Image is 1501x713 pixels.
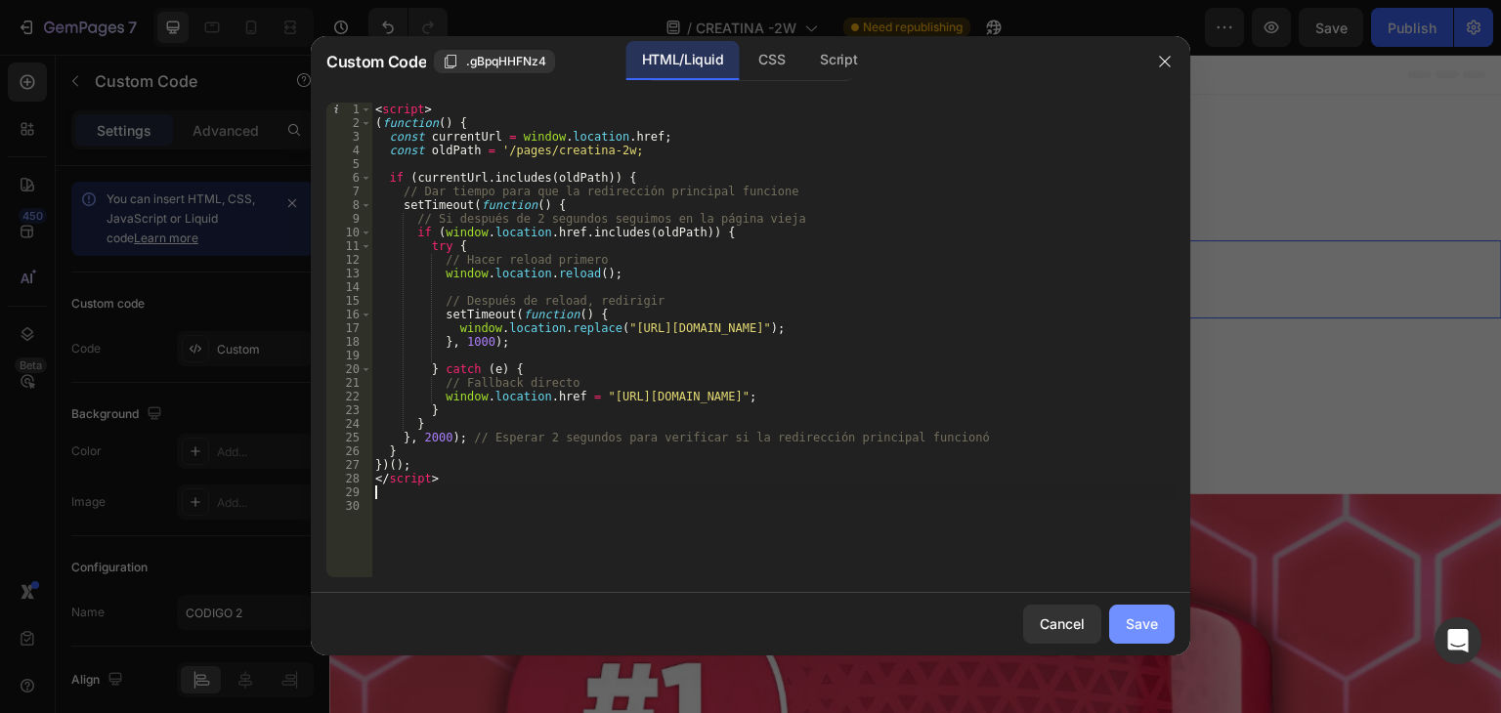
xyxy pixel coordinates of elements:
div: 6 [326,171,372,185]
div: 25 [326,431,372,444]
strong: DEL DIA [PERSON_NAME] ! [470,368,704,393]
span: .gBpqHHFNz4 [466,53,546,70]
div: 5 [326,157,372,171]
div: 9 [326,212,372,226]
div: 4 [326,144,372,157]
div: Save [1126,613,1158,634]
div: 28 [326,472,372,485]
div: 19 [326,349,372,362]
div: 21 [326,376,372,390]
div: 15 [326,294,372,308]
div: 12 [326,253,372,267]
div: Open Intercom Messenger [1435,617,1481,664]
div: 1 [326,103,372,116]
strong: ¡QUIERO EL DESCUENTO [482,339,692,363]
div: Script [804,41,873,80]
button: .gBpqHHFNz4 [434,50,555,73]
div: 24 [326,417,372,431]
a: ¡QUIERO EL DESCUENTODEL DIA [PERSON_NAME] ! [447,326,727,408]
button: Cancel [1023,605,1101,644]
div: 27 [326,458,372,472]
div: 8 [326,198,372,212]
div: 30 [326,499,372,513]
div: 14 [326,280,372,294]
div: 22 [326,390,372,403]
div: CODIGO 2 [24,158,89,176]
div: 26 [326,444,372,458]
div: 3 [326,130,372,144]
button: Save [1109,605,1175,644]
div: 23 [326,403,372,417]
div: 7 [326,185,372,198]
div: Cancel [1040,613,1085,634]
div: 10 [326,226,372,239]
div: 18 [326,335,372,349]
div: HTML/Liquid [626,41,739,80]
div: 11 [326,239,372,253]
span: Custom Code [326,50,426,73]
div: CSS [743,41,800,80]
div: 13 [326,267,372,280]
div: 16 [326,308,372,321]
div: 29 [326,485,372,499]
div: 17 [326,321,372,335]
div: 20 [326,362,372,376]
div: 2 [326,116,372,130]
